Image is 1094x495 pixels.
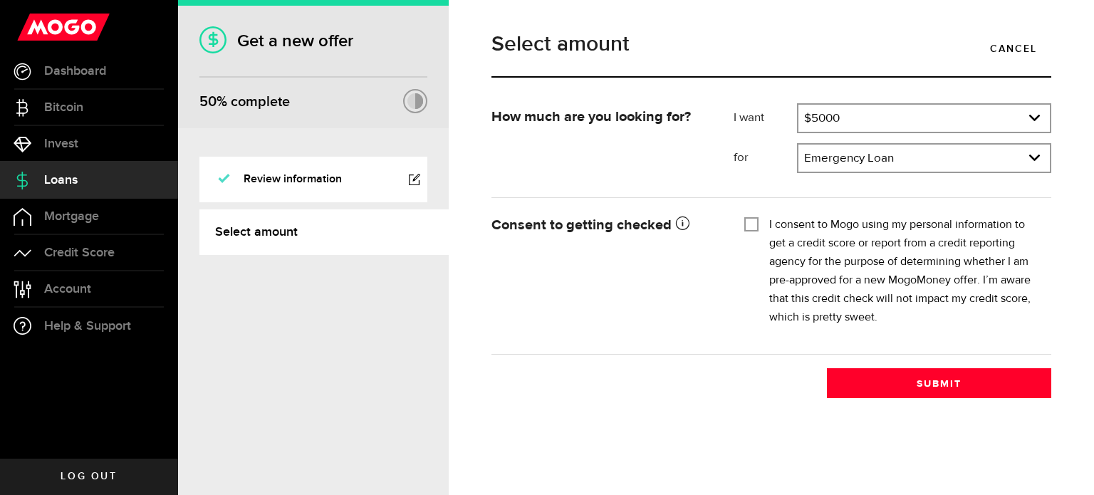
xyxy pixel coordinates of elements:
[798,145,1050,172] a: expand select
[734,110,797,127] label: I want
[734,150,797,167] label: for
[199,89,290,115] div: % complete
[744,216,759,230] input: I consent to Mogo using my personal information to get a credit score or report from a credit rep...
[44,65,106,78] span: Dashboard
[827,368,1051,398] button: Submit
[199,93,217,110] span: 50
[11,6,54,48] button: Open LiveChat chat widget
[199,31,427,51] h1: Get a new offer
[44,174,78,187] span: Loans
[44,246,115,259] span: Credit Score
[44,101,83,114] span: Bitcoin
[44,283,91,296] span: Account
[798,105,1050,132] a: expand select
[44,137,78,150] span: Invest
[44,320,131,333] span: Help & Support
[61,471,117,481] span: Log out
[491,218,689,232] strong: Consent to getting checked
[44,210,99,223] span: Mortgage
[491,33,1051,55] h1: Select amount
[769,216,1041,327] label: I consent to Mogo using my personal information to get a credit score or report from a credit rep...
[491,110,691,124] strong: How much are you looking for?
[976,33,1051,63] a: Cancel
[199,209,449,255] a: Select amount
[199,157,427,202] a: Review information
